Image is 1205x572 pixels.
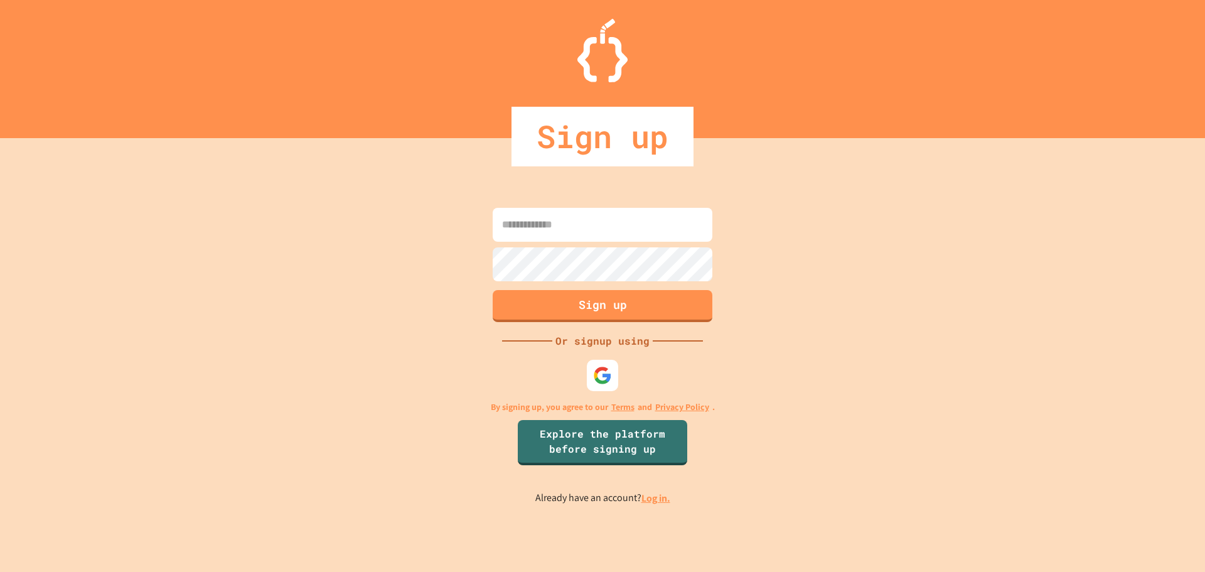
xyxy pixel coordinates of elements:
[577,19,628,82] img: Logo.svg
[611,401,635,414] a: Terms
[655,401,709,414] a: Privacy Policy
[535,490,670,506] p: Already have an account?
[552,333,653,348] div: Or signup using
[511,107,694,166] div: Sign up
[593,366,612,385] img: google-icon.svg
[491,401,715,414] p: By signing up, you agree to our and .
[493,290,712,322] button: Sign up
[641,492,670,505] a: Log in.
[518,420,687,465] a: Explore the platform before signing up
